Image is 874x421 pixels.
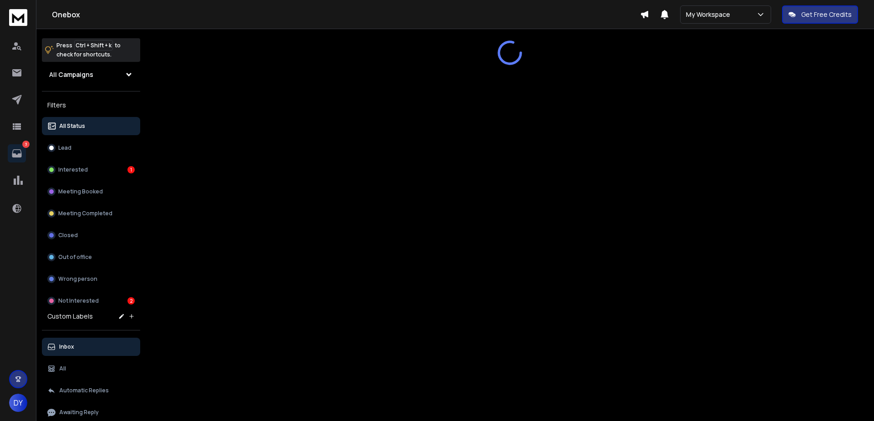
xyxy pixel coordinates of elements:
p: Meeting Completed [58,210,112,217]
p: Interested [58,166,88,173]
p: Press to check for shortcuts. [56,41,121,59]
p: Not Interested [58,297,99,304]
p: Automatic Replies [59,387,109,394]
p: My Workspace [686,10,734,19]
button: Meeting Completed [42,204,140,223]
p: Inbox [59,343,74,350]
h1: All Campaigns [49,70,93,79]
h3: Filters [42,99,140,112]
p: Wrong person [58,275,97,283]
button: Closed [42,226,140,244]
a: 3 [8,144,26,162]
button: All [42,360,140,378]
span: Ctrl + Shift + k [74,40,113,51]
button: Automatic Replies [42,381,140,400]
h3: Custom Labels [47,312,93,321]
p: Lead [58,144,71,152]
p: All [59,365,66,372]
p: 3 [22,141,30,148]
button: Meeting Booked [42,183,140,201]
button: Wrong person [42,270,140,288]
button: Inbox [42,338,140,356]
button: Not Interested2 [42,292,140,310]
button: Get Free Credits [782,5,858,24]
button: All Status [42,117,140,135]
div: 1 [127,166,135,173]
p: Get Free Credits [801,10,852,19]
button: Out of office [42,248,140,266]
p: All Status [59,122,85,130]
img: logo [9,9,27,26]
div: 2 [127,297,135,304]
p: Out of office [58,254,92,261]
p: Meeting Booked [58,188,103,195]
p: Awaiting Reply [59,409,99,416]
button: All Campaigns [42,66,140,84]
button: Interested1 [42,161,140,179]
button: DY [9,394,27,412]
p: Closed [58,232,78,239]
h1: Onebox [52,9,640,20]
button: Lead [42,139,140,157]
